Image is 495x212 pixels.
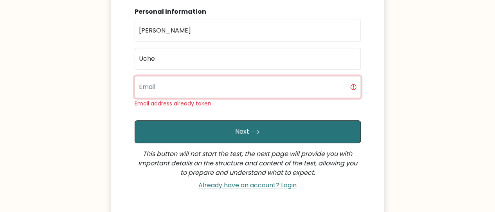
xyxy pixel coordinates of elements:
[135,20,361,42] input: First name
[135,100,361,108] div: Email address already taken
[135,48,361,70] input: Last name
[195,181,300,190] a: Already have an account? Login
[135,76,361,98] input: Email
[135,120,361,143] button: Next
[138,149,357,177] i: This button will not start the test; the next page will provide you with important details on the...
[135,7,361,16] div: Personal Information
